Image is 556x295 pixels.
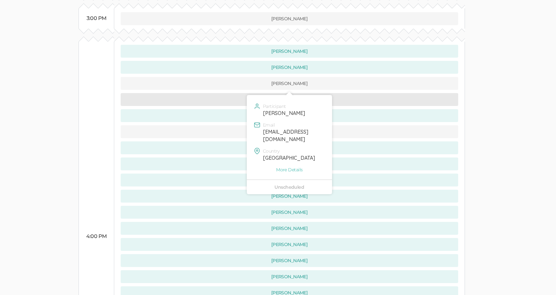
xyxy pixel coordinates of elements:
div: 4:00 PM [85,233,107,240]
iframe: Chat Widget [524,264,556,295]
span: Country [263,149,280,153]
button: [PERSON_NAME] [121,174,458,186]
button: [PERSON_NAME] [121,125,458,138]
button: [PERSON_NAME] [121,61,458,74]
button: [PERSON_NAME] [PERSON_NAME] [121,157,458,170]
span: Participant [263,104,286,109]
img: mapPin.svg [254,148,260,154]
button: [PERSON_NAME] [121,141,458,154]
a: More Details [252,167,327,173]
button: [PERSON_NAME] [121,222,458,235]
button: [PERSON_NAME] [121,238,458,251]
div: [GEOGRAPHIC_DATA] [263,154,324,162]
div: Unscheduled [252,185,327,189]
button: [PERSON_NAME] [121,93,458,106]
button: [PERSON_NAME] [121,77,458,90]
div: 3:00 PM [85,15,107,22]
button: [PERSON_NAME] [121,12,458,25]
button: [PERSON_NAME] [121,254,458,267]
img: mail.16x16.green.svg [254,122,260,128]
span: Email [263,123,275,127]
button: [PERSON_NAME] [121,109,458,122]
div: [EMAIL_ADDRESS][DOMAIN_NAME] [263,128,324,143]
button: [PERSON_NAME] [121,45,458,58]
button: [PERSON_NAME] [121,270,458,283]
button: [PERSON_NAME] [121,190,458,203]
button: [PERSON_NAME] [121,206,458,219]
div: [PERSON_NAME] [263,109,324,117]
img: user.svg [254,103,260,109]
